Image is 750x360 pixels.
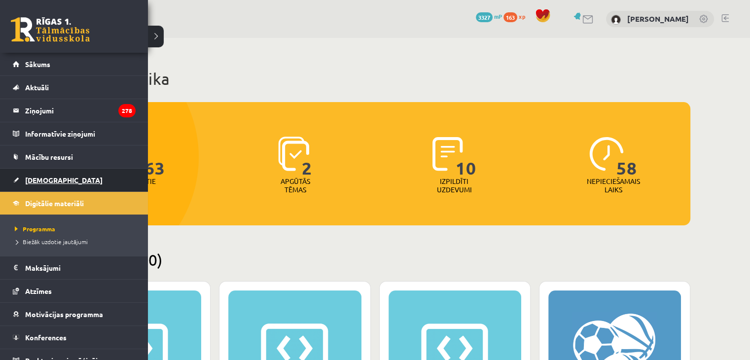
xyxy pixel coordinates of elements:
[13,122,136,145] a: Informatīvie ziņojumi
[118,104,136,117] i: 278
[25,199,84,208] span: Digitālie materiāli
[13,169,136,191] a: [DEMOGRAPHIC_DATA]
[13,256,136,279] a: Maksājumi
[25,256,136,279] legend: Maksājumi
[503,12,517,22] span: 163
[59,69,690,89] h1: Mana statistika
[503,12,530,20] a: 163 xp
[519,12,525,20] span: xp
[25,176,103,184] span: [DEMOGRAPHIC_DATA]
[11,17,90,42] a: Rīgas 1. Tālmācības vidusskola
[276,177,315,194] p: Apgūtās tēmas
[25,152,73,161] span: Mācību resursi
[12,225,55,233] span: Programma
[12,238,88,246] span: Biežāk uzdotie jautājumi
[476,12,502,20] a: 3327 mP
[13,99,136,122] a: Ziņojumi278
[627,14,689,24] a: [PERSON_NAME]
[12,224,138,233] a: Programma
[456,137,476,177] span: 10
[587,177,640,194] p: Nepieciešamais laiks
[25,310,103,319] span: Motivācijas programma
[302,137,312,177] span: 2
[589,137,624,171] img: icon-clock-7be60019b62300814b6bd22b8e044499b485619524d84068768e800edab66f18.svg
[13,280,136,302] a: Atzīmes
[13,76,136,99] a: Aktuāli
[25,122,136,145] legend: Informatīvie ziņojumi
[13,192,136,215] a: Digitālie materiāli
[494,12,502,20] span: mP
[432,137,463,171] img: icon-completed-tasks-ad58ae20a441b2904462921112bc710f1caf180af7a3daa7317a5a94f2d26646.svg
[13,326,136,349] a: Konferences
[13,145,136,168] a: Mācību resursi
[435,177,473,194] p: Izpildīti uzdevumi
[134,137,165,177] span: 163
[476,12,493,22] span: 3327
[13,53,136,75] a: Sākums
[611,15,621,25] img: Karīna Caune
[25,83,49,92] span: Aktuāli
[12,237,138,246] a: Biežāk uzdotie jautājumi
[13,303,136,325] a: Motivācijas programma
[25,99,136,122] legend: Ziņojumi
[25,60,50,69] span: Sākums
[25,333,67,342] span: Konferences
[59,250,690,269] h2: Pieejamie (10)
[278,137,309,171] img: icon-learned-topics-4a711ccc23c960034f471b6e78daf4a3bad4a20eaf4de84257b87e66633f6470.svg
[616,137,637,177] span: 58
[25,287,52,295] span: Atzīmes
